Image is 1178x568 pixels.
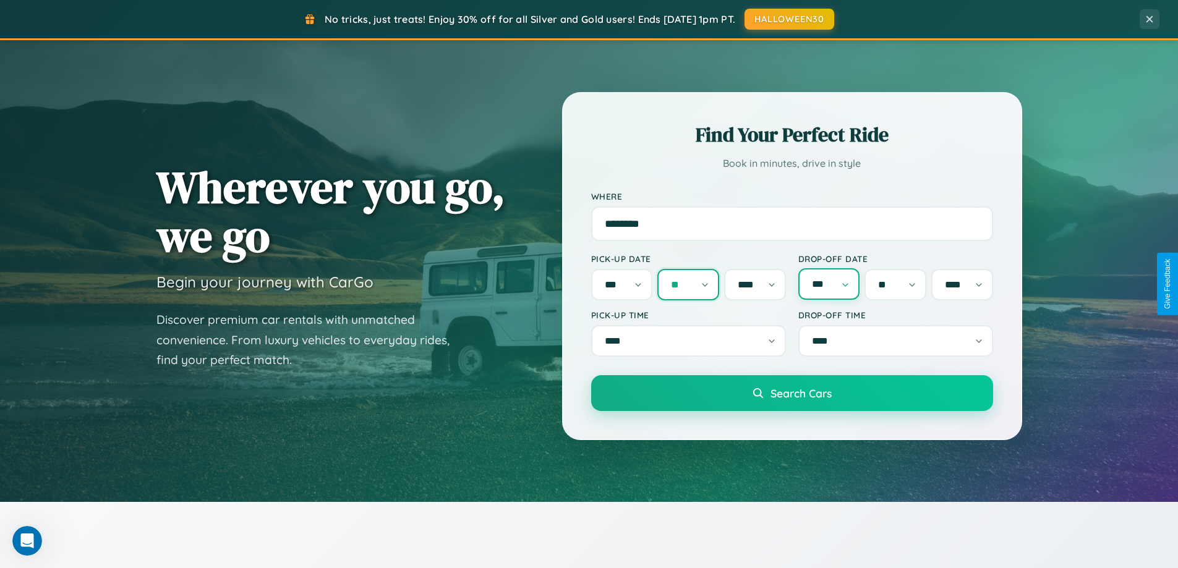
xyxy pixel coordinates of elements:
[798,253,993,264] label: Drop-off Date
[591,253,786,264] label: Pick-up Date
[1163,259,1172,309] div: Give Feedback
[156,273,373,291] h3: Begin your journey with CarGo
[798,310,993,320] label: Drop-off Time
[156,163,505,260] h1: Wherever you go, we go
[325,13,735,25] span: No tricks, just treats! Enjoy 30% off for all Silver and Gold users! Ends [DATE] 1pm PT.
[591,310,786,320] label: Pick-up Time
[156,310,466,370] p: Discover premium car rentals with unmatched convenience. From luxury vehicles to everyday rides, ...
[591,155,993,172] p: Book in minutes, drive in style
[770,386,832,400] span: Search Cars
[12,526,42,556] iframe: Intercom live chat
[591,191,993,201] label: Where
[591,121,993,148] h2: Find Your Perfect Ride
[745,9,834,30] button: HALLOWEEN30
[591,375,993,411] button: Search Cars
